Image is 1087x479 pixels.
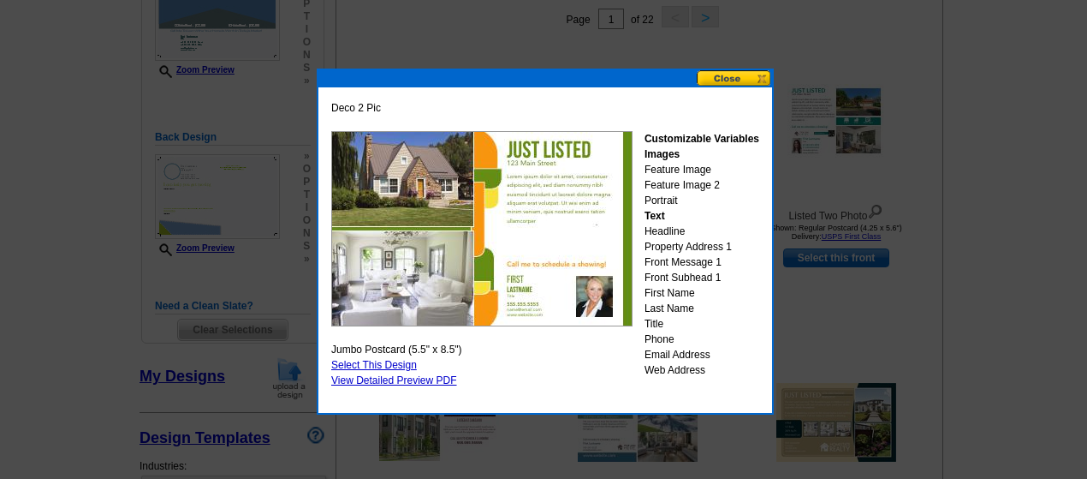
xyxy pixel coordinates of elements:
strong: Customizable Variables [644,133,759,145]
span: Deco 2 Pic [331,100,381,116]
a: View Detailed Preview PDF [331,374,457,386]
a: Select This Design [331,359,417,371]
span: Jumbo Postcard (5.5" x 8.5") [331,342,462,357]
div: Feature Image Feature Image 2 Portrait Headline Property Address 1 Front Message 1 Front Subhead ... [644,131,759,378]
strong: Text [644,210,665,222]
strong: Images [644,148,680,160]
img: GENREPJF_Deco_2_Photo_All.jpg [331,131,633,326]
